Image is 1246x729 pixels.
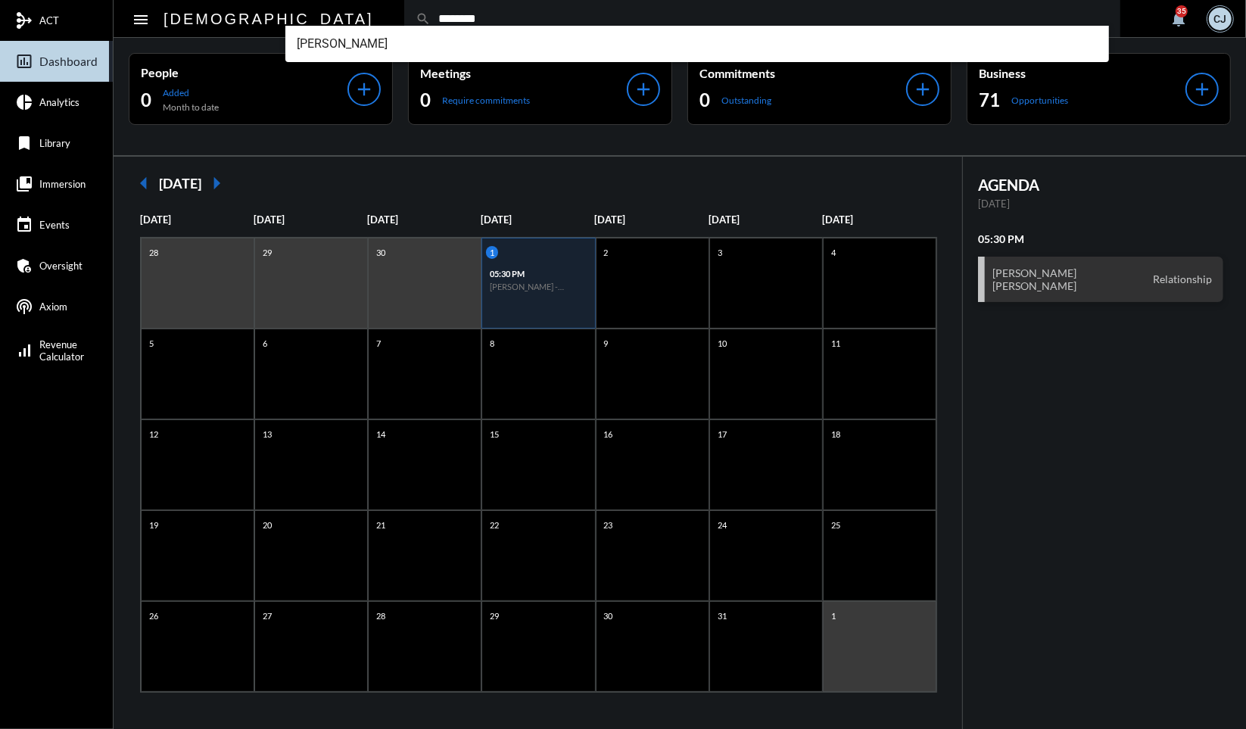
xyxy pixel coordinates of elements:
p: [DATE] [367,213,481,226]
p: 10 [714,337,730,350]
p: 23 [600,519,617,531]
p: Commitments [699,66,906,80]
mat-icon: podcasts [15,298,33,316]
p: 19 [145,519,162,531]
p: 1 [827,609,839,622]
span: Relationship [1149,273,1216,286]
span: Axiom [39,301,67,313]
p: [DATE] [595,213,709,226]
h2: [DEMOGRAPHIC_DATA] [164,7,374,31]
p: 2 [600,246,612,259]
p: 4 [827,246,839,259]
p: 28 [145,246,162,259]
mat-icon: notifications [1170,10,1188,28]
p: Business [979,66,1185,80]
mat-icon: add [1191,79,1213,100]
mat-icon: bookmark [15,134,33,152]
p: Require commitments [442,95,530,106]
p: 14 [372,428,389,441]
mat-icon: add [633,79,654,100]
span: Immersion [39,178,86,190]
p: Month to date [163,101,219,113]
p: 9 [600,337,612,350]
h6: [PERSON_NAME] - [PERSON_NAME] - Relationship [490,282,587,291]
mat-icon: add [354,79,375,100]
p: [DATE] [140,213,254,226]
p: 8 [486,337,498,350]
p: 5 [145,337,157,350]
p: 17 [714,428,730,441]
p: 31 [714,609,730,622]
p: 18 [827,428,844,441]
p: [DATE] [978,198,1223,210]
p: 16 [600,428,617,441]
p: 05:30 PM [490,269,587,279]
mat-icon: arrow_right [201,168,232,198]
p: 7 [372,337,385,350]
h2: 0 [699,88,710,112]
h2: [DATE] [159,175,201,192]
span: [PERSON_NAME] [297,26,1098,62]
p: 1 [486,246,498,259]
p: 11 [827,337,844,350]
mat-icon: insert_chart_outlined [15,52,33,70]
p: 12 [145,428,162,441]
h2: 71 [979,88,1000,112]
p: People [141,65,347,79]
span: ACT [39,14,59,26]
mat-icon: signal_cellular_alt [15,341,33,360]
p: [DATE] [254,213,367,226]
h2: 0 [141,88,151,112]
p: 29 [486,609,503,622]
mat-icon: collections_bookmark [15,175,33,193]
p: [DATE] [822,213,936,226]
h3: [PERSON_NAME] [PERSON_NAME] [992,266,1076,292]
mat-icon: add [912,79,933,100]
p: Opportunities [1011,95,1068,106]
p: 25 [827,519,844,531]
span: Oversight [39,260,83,272]
p: 3 [714,246,726,259]
p: 15 [486,428,503,441]
p: 13 [259,428,276,441]
p: [DATE] [709,213,822,226]
p: Meetings [420,66,627,80]
mat-icon: Side nav toggle icon [132,11,150,29]
p: 29 [259,246,276,259]
div: 35 [1176,5,1188,17]
span: Events [39,219,70,231]
p: 21 [372,519,389,531]
button: Toggle sidenav [126,4,156,34]
mat-icon: search [416,11,431,26]
p: 26 [145,609,162,622]
p: 22 [486,519,503,531]
mat-icon: mediation [15,11,33,30]
p: 20 [259,519,276,531]
h2: 05:30 PM [978,232,1223,245]
div: CJ [1209,8,1232,30]
mat-icon: arrow_left [129,168,159,198]
p: 24 [714,519,730,531]
p: Outstanding [721,95,771,106]
h2: AGENDA [978,176,1223,194]
p: 27 [259,609,276,622]
p: Added [163,87,219,98]
h2: 0 [420,88,431,112]
p: 6 [259,337,271,350]
p: 28 [372,609,389,622]
mat-icon: event [15,216,33,234]
span: Dashboard [39,55,98,68]
p: [DATE] [481,213,594,226]
p: 30 [372,246,389,259]
mat-icon: admin_panel_settings [15,257,33,275]
mat-icon: pie_chart [15,93,33,111]
span: Revenue Calculator [39,338,84,363]
p: 30 [600,609,617,622]
span: Library [39,137,70,149]
span: Analytics [39,96,79,108]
